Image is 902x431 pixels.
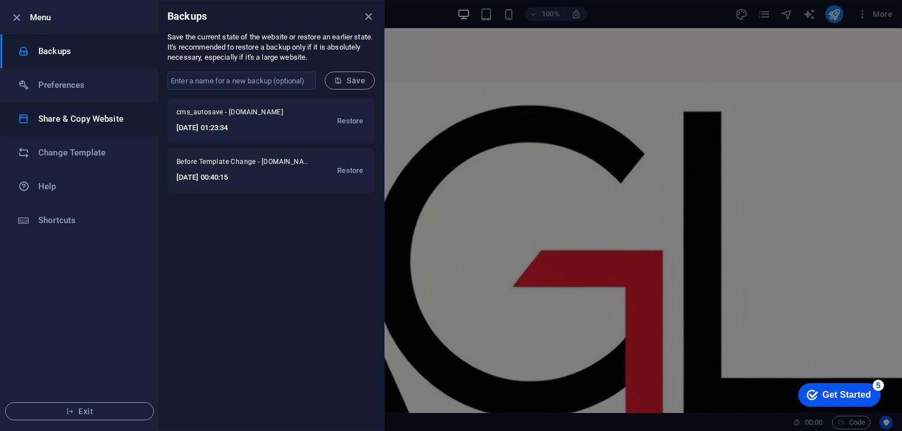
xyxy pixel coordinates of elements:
span: cms_autosave - [DOMAIN_NAME] [176,108,298,121]
div: Get Started 5 items remaining, 0% complete [9,6,91,29]
span: Restore [337,164,363,177]
h6: [DATE] 01:23:34 [176,121,298,135]
span: Restore [337,114,363,128]
span: Before Template Change - [DOMAIN_NAME] [176,157,312,171]
span: Save [334,76,365,85]
h6: Help [38,180,143,193]
input: Enter a name for a new backup (optional) [167,72,316,90]
div: Get Started [33,12,82,23]
div: 5 [83,2,95,14]
button: Restore [334,157,366,184]
h6: Menu [30,11,149,24]
h6: Backups [167,10,207,23]
h6: [DATE] 00:40:15 [176,171,312,184]
h6: Shortcuts [38,214,143,227]
p: Save the current state of the website or restore an earlier state. It's recommended to restore a ... [167,32,375,63]
h6: Preferences [38,78,143,92]
button: Exit [5,402,154,420]
button: Save [325,72,375,90]
button: Restore [334,108,366,135]
h6: Share & Copy Website [38,112,143,126]
button: close [361,10,375,23]
span: Exit [15,407,144,416]
h6: Change Template [38,146,143,159]
h6: Backups [38,45,143,58]
a: Help [1,170,158,203]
